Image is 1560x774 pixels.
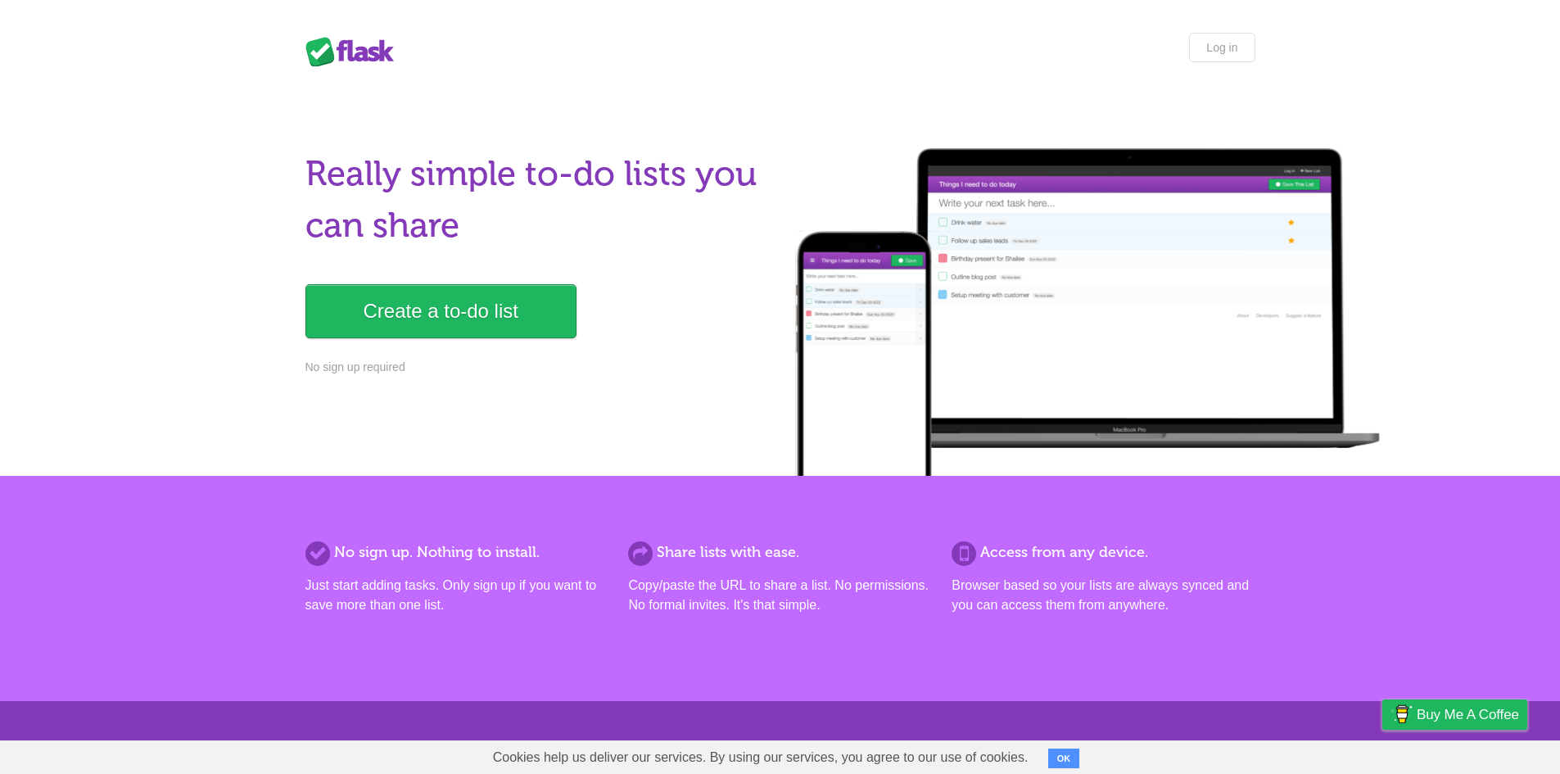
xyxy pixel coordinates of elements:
[1417,700,1519,729] span: Buy me a coffee
[305,359,771,376] p: No sign up required
[477,741,1045,774] span: Cookies help us deliver our services. By using our services, you agree to our use of cookies.
[1048,749,1080,768] button: OK
[628,576,931,615] p: Copy/paste the URL to share a list. No permissions. No formal invites. It's that simple.
[952,576,1255,615] p: Browser based so your lists are always synced and you can access them from anywhere.
[952,541,1255,564] h2: Access from any device.
[305,541,608,564] h2: No sign up. Nothing to install.
[305,148,771,251] h1: Really simple to-do lists you can share
[1390,700,1413,728] img: Buy me a coffee
[305,37,404,66] div: Flask Lists
[1382,699,1527,730] a: Buy me a coffee
[628,541,931,564] h2: Share lists with ease.
[305,576,608,615] p: Just start adding tasks. Only sign up if you want to save more than one list.
[305,284,577,338] a: Create a to-do list
[1189,33,1255,62] a: Log in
